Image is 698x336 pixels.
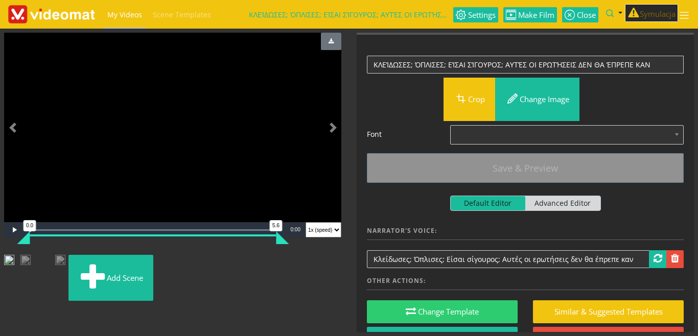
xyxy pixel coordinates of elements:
h4: Narrator's Voice: [367,227,684,240]
a: Make Film [503,7,557,22]
button: Save & Preview [367,153,684,183]
span: Noto Sans All Languages [461,129,655,141]
div: 5.6 [269,220,283,231]
span: Settings [466,11,496,19]
a: Settings [453,7,498,22]
div: Video Player [4,33,341,222]
span: Make Film [516,11,554,19]
span: 0:00 [291,227,300,232]
button: Symulacja [625,4,678,22]
label: Font [359,125,443,145]
button: Add scene [79,255,164,301]
h4: Other actions: [367,277,684,290]
button: Crop [444,78,495,121]
button: Change image [495,78,579,121]
button: Change Template [367,300,518,323]
span: Scene Templates [153,10,211,19]
button: similar & suggested templates [533,300,684,323]
div: 0.0 [23,220,36,231]
span: Advanced Editor [525,196,600,210]
img: index.php [367,78,444,121]
span: Close [575,11,596,19]
a: Close [562,7,598,22]
img: Theme-Logo [8,5,95,24]
span: My Videos [107,10,142,19]
button: Download Preview Admin Only [321,33,341,50]
textarea: ΚΛΕΊΔΩΣΕΣ; ΌΠΛΙΣΕΣ; ΕΊΣΑΙ ΣΊΓΟΥΡΟΣ; ΑΥΤΈΣ ΟΙ ΕΡΩΤΉΣΕΙΣ ΔΕΝ ΘΑ ΈΠΡΕΠΕ ΚΑΝ [367,56,684,74]
span: Default Editor [451,196,526,210]
input: Enter text to be read during scene playback [367,250,649,268]
div: Progress Bar [30,229,281,231]
li: ΚΛΕΊΔΩΣΕΣ; ΌΠΛΙΣΕΣ; ΕΊΣΑΙ ΣΊΓΟΥΡΟΣ; ΑΥΤΈΣ ΟΙ ΕΡΩΤΉΣΕΙΣ ΔΕΝ ΘΑ ΈΠΡΕΠΕ ΚΑΝ [249,1,453,29]
button: Play [4,222,25,237]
